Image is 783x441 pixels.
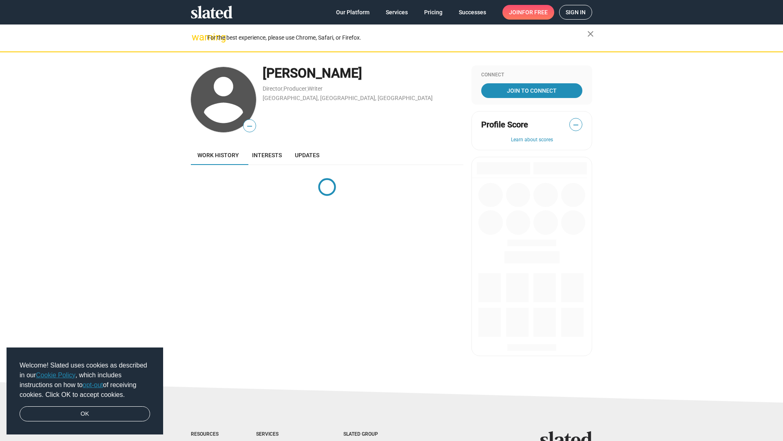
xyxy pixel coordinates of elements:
a: Producer [283,85,307,92]
div: Resources [191,431,223,438]
span: Profile Score [481,119,528,130]
a: Sign in [559,5,592,20]
span: , [307,87,307,91]
span: Work history [197,152,239,158]
div: [PERSON_NAME] [263,65,463,82]
span: Sign in [566,5,586,19]
a: Services [379,5,414,20]
a: Cookie Policy [36,372,75,379]
a: Work history [191,145,246,165]
a: dismiss cookie message [20,406,150,422]
a: Our Platform [330,5,376,20]
a: Director [263,85,283,92]
button: Learn about scores [481,137,582,143]
div: Connect [481,72,582,78]
a: Updates [288,145,326,165]
span: Successes [459,5,486,20]
span: — [243,121,256,131]
a: Pricing [418,5,449,20]
span: Pricing [424,5,442,20]
span: Join To Connect [483,83,581,98]
span: Our Platform [336,5,369,20]
mat-icon: warning [192,32,201,42]
a: opt-out [83,381,103,388]
span: , [283,87,283,91]
a: Successes [452,5,493,20]
span: for free [522,5,548,20]
span: Interests [252,152,282,158]
a: [GEOGRAPHIC_DATA], [GEOGRAPHIC_DATA], [GEOGRAPHIC_DATA] [263,95,433,101]
div: Services [256,431,311,438]
mat-icon: close [586,29,595,39]
a: Joinfor free [502,5,554,20]
span: — [570,120,582,130]
a: Join To Connect [481,83,582,98]
span: Services [386,5,408,20]
div: Slated Group [343,431,399,438]
span: Join [509,5,548,20]
a: Interests [246,145,288,165]
div: For the best experience, please use Chrome, Safari, or Firefox. [207,32,587,43]
div: cookieconsent [7,347,163,435]
span: Updates [295,152,319,158]
span: Welcome! Slated uses cookies as described in our , which includes instructions on how to of recei... [20,361,150,400]
a: Writer [307,85,323,92]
